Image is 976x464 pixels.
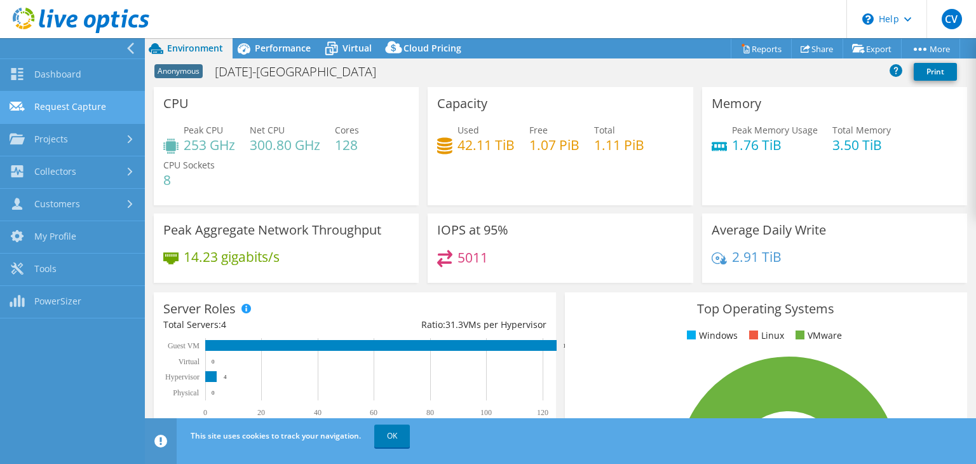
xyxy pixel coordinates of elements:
text: 0 [212,390,215,396]
span: Used [457,124,479,136]
span: Cores [335,124,359,136]
h3: Server Roles [163,302,236,316]
text: 0 [203,408,207,417]
text: 100 [480,408,492,417]
span: Total Memory [832,124,891,136]
text: 4 [224,374,227,380]
a: Export [843,39,902,58]
text: 80 [426,408,434,417]
li: VMware [792,329,842,343]
text: 0 [212,358,215,365]
li: Windows [684,329,738,343]
h4: 1.11 PiB [594,138,644,152]
text: Hypervisor [165,372,200,381]
span: 4 [221,318,226,331]
h3: Peak Aggregate Network Throughput [163,223,381,237]
text: 20 [257,408,265,417]
h4: 2.91 TiB [732,250,782,264]
a: Share [791,39,843,58]
h4: 1.76 TiB [732,138,818,152]
h4: 14.23 gigabits/s [184,250,280,264]
div: Total Servers: [163,318,355,332]
h3: IOPS at 95% [437,223,508,237]
span: CV [942,9,962,29]
h4: 3.50 TiB [832,138,891,152]
a: OK [374,425,410,447]
h4: 253 GHz [184,138,235,152]
h3: Average Daily Write [712,223,826,237]
h4: 5011 [457,250,488,264]
text: 120 [537,408,548,417]
li: Linux [746,329,784,343]
span: Performance [255,42,311,54]
text: Physical [173,388,199,397]
text: 40 [314,408,322,417]
h3: Capacity [437,97,487,111]
a: More [901,39,960,58]
h3: CPU [163,97,189,111]
h4: 42.11 TiB [457,138,515,152]
a: Reports [731,39,792,58]
span: Net CPU [250,124,285,136]
span: Anonymous [154,64,203,78]
h4: 300.80 GHz [250,138,320,152]
svg: \n [862,13,874,25]
span: Peak Memory Usage [732,124,818,136]
span: This site uses cookies to track your navigation. [191,430,361,441]
span: Environment [167,42,223,54]
h3: Top Operating Systems [574,302,958,316]
text: Guest VM [168,341,200,350]
span: 31.3 [445,318,463,331]
div: Ratio: VMs per Hypervisor [355,318,546,332]
span: Peak CPU [184,124,223,136]
span: Free [529,124,548,136]
h1: [DATE]-[GEOGRAPHIC_DATA] [209,65,396,79]
span: CPU Sockets [163,159,215,171]
text: Virtual [179,357,200,366]
h4: 128 [335,138,359,152]
h4: 8 [163,173,215,187]
span: Total [594,124,615,136]
h4: 1.07 PiB [529,138,579,152]
text: 60 [370,408,377,417]
span: Cloud Pricing [403,42,461,54]
a: Print [914,63,957,81]
h3: Memory [712,97,761,111]
span: Virtual [342,42,372,54]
